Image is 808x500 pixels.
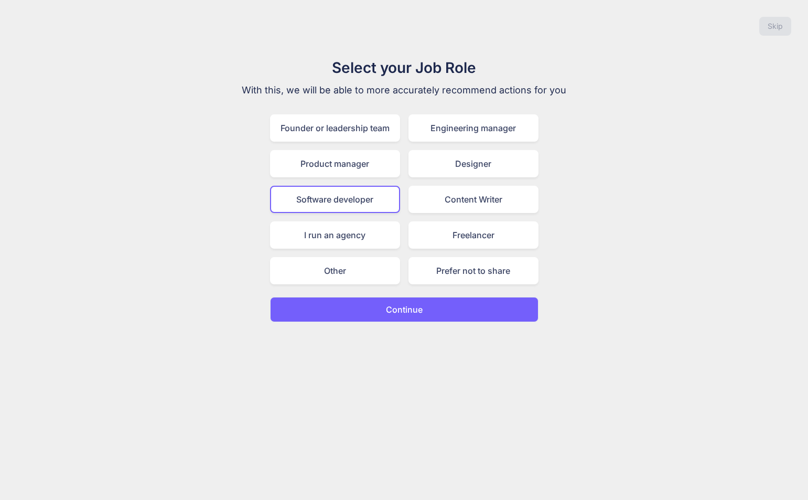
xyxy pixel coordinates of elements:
[270,186,400,213] div: Software developer
[408,114,538,142] div: Engineering manager
[270,297,538,322] button: Continue
[386,303,423,316] p: Continue
[759,17,791,36] button: Skip
[408,186,538,213] div: Content Writer
[270,150,400,177] div: Product manager
[270,257,400,284] div: Other
[270,114,400,142] div: Founder or leadership team
[270,221,400,249] div: I run an agency
[228,83,580,98] p: With this, we will be able to more accurately recommend actions for you
[408,221,538,249] div: Freelancer
[228,57,580,79] h1: Select your Job Role
[408,257,538,284] div: Prefer not to share
[408,150,538,177] div: Designer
